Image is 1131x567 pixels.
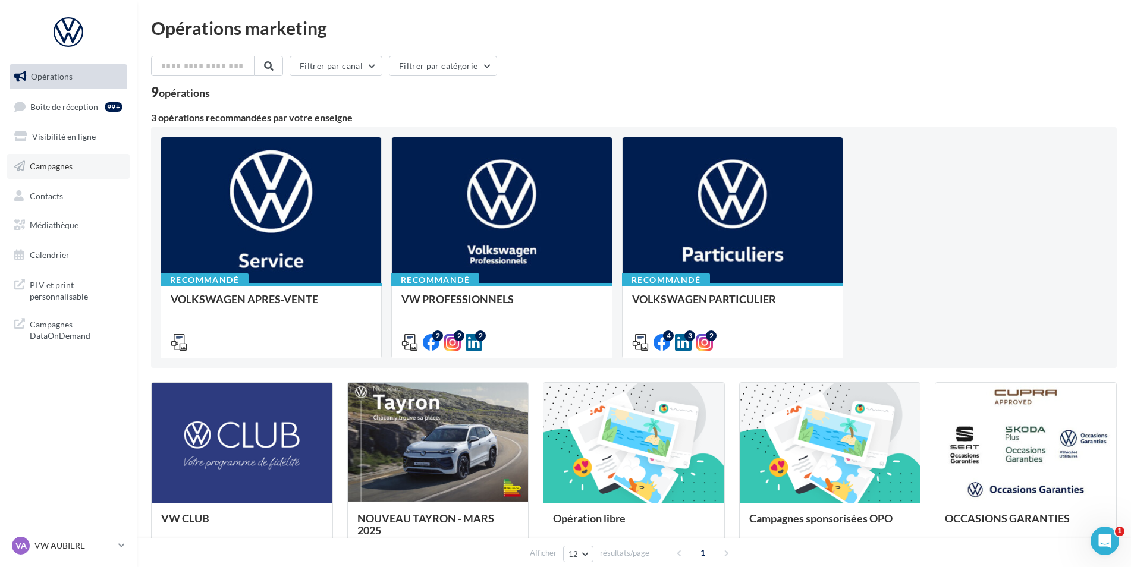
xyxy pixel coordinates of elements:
span: VW PROFESSIONNELS [401,292,514,305]
span: Boîte de réception [30,101,98,111]
a: Médiathèque [7,213,130,238]
span: PLV et print personnalisable [30,277,122,303]
span: OCCASIONS GARANTIES [945,512,1070,525]
span: VOLKSWAGEN APRES-VENTE [171,292,318,305]
button: Filtrer par catégorie [389,56,497,76]
span: NOUVEAU TAYRON - MARS 2025 [357,512,494,537]
span: Afficher [530,547,557,559]
div: 2 [432,330,443,341]
span: Opérations [31,71,73,81]
div: Opérations marketing [151,19,1117,37]
a: Contacts [7,184,130,209]
span: Campagnes DataOnDemand [30,316,122,342]
div: opérations [159,87,210,98]
a: Campagnes DataOnDemand [7,311,130,346]
iframe: Intercom live chat [1091,527,1119,555]
span: 12 [568,549,579,559]
span: 1 [693,543,712,562]
span: VOLKSWAGEN PARTICULIER [632,292,776,305]
div: 9 [151,86,210,99]
div: Recommandé [161,273,249,286]
div: 3 [684,330,695,341]
a: Opérations [7,64,130,89]
span: Opération libre [553,512,626,525]
span: Campagnes [30,161,73,171]
a: Calendrier [7,242,130,267]
span: VA [15,540,27,552]
span: VW CLUB [161,512,209,525]
div: 2 [706,330,717,341]
button: Filtrer par canal [290,56,382,76]
span: Contacts [30,190,63,200]
div: 2 [454,330,464,341]
a: Visibilité en ligne [7,124,130,149]
div: 2 [475,330,486,341]
span: Médiathèque [30,220,78,230]
div: Recommandé [622,273,710,286]
a: PLV et print personnalisable [7,272,130,307]
a: Boîte de réception99+ [7,94,130,119]
div: 99+ [105,102,122,112]
span: Calendrier [30,250,70,260]
span: Visibilité en ligne [32,131,96,141]
p: VW AUBIERE [34,540,114,552]
div: 4 [663,330,674,341]
span: résultats/page [600,547,649,559]
span: Campagnes sponsorisées OPO [749,512,893,525]
div: Recommandé [391,273,479,286]
a: Campagnes [7,154,130,179]
div: 3 opérations recommandées par votre enseigne [151,113,1117,122]
a: VA VW AUBIERE [10,534,127,557]
span: 1 [1115,527,1124,536]
button: 12 [563,546,593,562]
